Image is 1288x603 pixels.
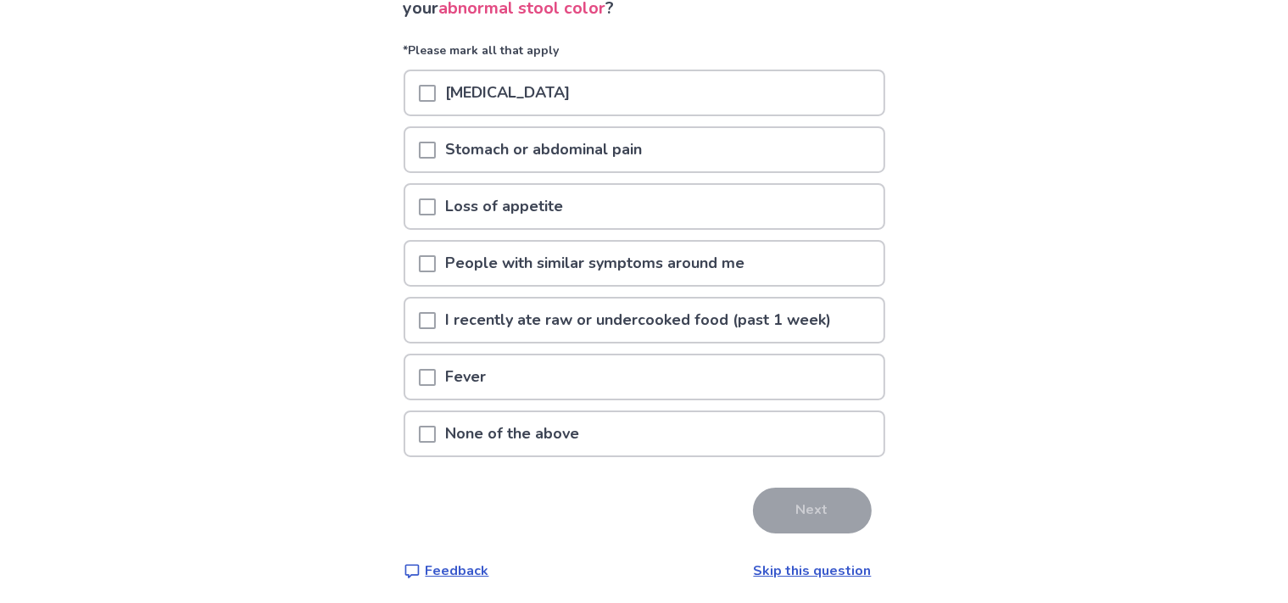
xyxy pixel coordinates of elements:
[436,185,574,228] p: Loss of appetite
[436,355,497,399] p: Fever
[436,299,842,342] p: I recently ate raw or undercooked food (past 1 week)
[754,561,872,580] a: Skip this question
[404,561,489,581] a: Feedback
[753,488,872,533] button: Next
[436,128,653,171] p: Stomach or abdominal pain
[404,42,885,70] p: *Please mark all that apply
[436,412,590,455] p: None of the above
[426,561,489,581] p: Feedback
[436,242,756,285] p: People with similar symptoms around me
[436,71,581,114] p: [MEDICAL_DATA]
